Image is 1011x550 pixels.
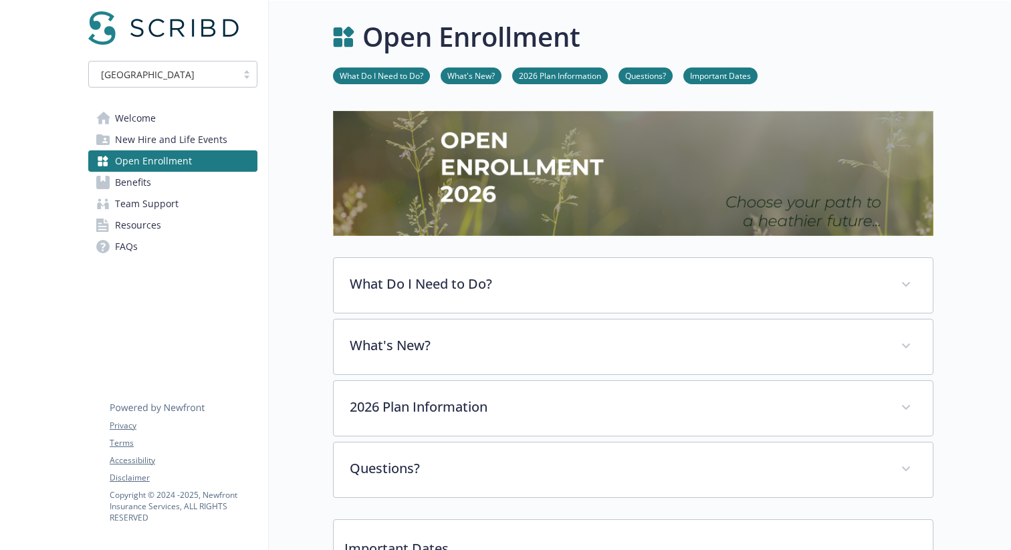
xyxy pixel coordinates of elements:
[334,319,933,374] div: What's New?
[88,129,257,150] a: New Hire and Life Events
[88,108,257,129] a: Welcome
[110,489,257,523] p: Copyright © 2024 - 2025 , Newfront Insurance Services, ALL RIGHTS RESERVED
[88,150,257,172] a: Open Enrollment
[115,215,161,236] span: Resources
[333,111,933,236] img: open enrollment page banner
[512,69,608,82] a: 2026 Plan Information
[88,215,257,236] a: Resources
[362,17,580,57] h1: Open Enrollment
[441,69,501,82] a: What's New?
[350,274,885,294] p: What Do I Need to Do?
[115,193,179,215] span: Team Support
[334,258,933,313] div: What Do I Need to Do?
[350,458,885,478] p: Questions?
[350,397,885,417] p: 2026 Plan Information
[110,454,257,466] a: Accessibility
[619,69,673,82] a: Questions?
[115,108,156,129] span: Welcome
[350,335,885,356] p: What's New?
[683,69,758,82] a: Important Dates
[115,172,151,193] span: Benefits
[88,236,257,257] a: FAQs
[96,67,230,82] span: [GEOGRAPHIC_DATA]
[88,193,257,215] a: Team Support
[115,129,227,150] span: New Hire and Life Events
[115,150,192,172] span: Open Enrollment
[334,381,933,436] div: 2026 Plan Information
[110,437,257,449] a: Terms
[334,442,933,497] div: Questions?
[110,420,257,432] a: Privacy
[101,67,195,82] span: [GEOGRAPHIC_DATA]
[88,172,257,193] a: Benefits
[333,69,430,82] a: What Do I Need to Do?
[110,472,257,484] a: Disclaimer
[115,236,138,257] span: FAQs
